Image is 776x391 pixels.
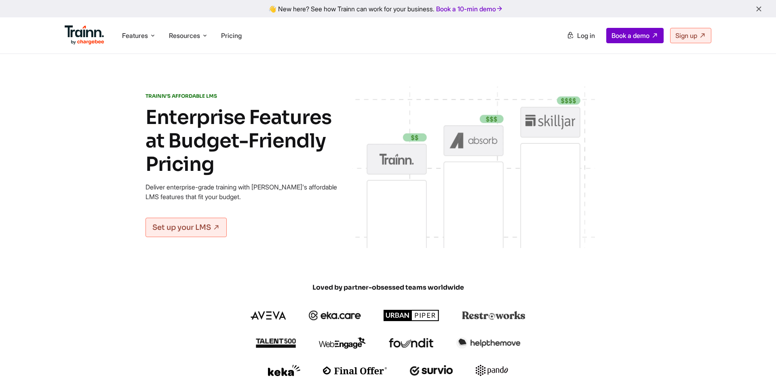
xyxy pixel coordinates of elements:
[268,365,300,376] img: keka logo
[145,91,339,101] p: TRAINN’S AFFORDABLE LMS
[122,31,148,40] span: Features
[145,182,339,202] p: Deliver enterprise-grade training with [PERSON_NAME]'s affordable LMS features that fit your budget.
[255,338,296,348] img: talent500 logo
[194,283,582,292] span: Loved by partner-obsessed teams worldwide
[476,365,508,376] img: pando logo
[169,31,200,40] span: Resources
[319,337,366,349] img: webengage logo
[145,218,227,237] a: Set up your LMS
[251,311,286,320] img: aveva logo
[612,32,649,40] span: Book a demo
[323,366,387,374] img: finaloffer logo
[456,337,521,349] img: helpthemove logo
[462,311,525,320] img: restroworks logo
[577,32,595,40] span: Log in
[736,352,776,391] iframe: Chat Widget
[388,338,434,348] img: foundit logo
[434,3,505,15] a: Book a 10-min demo
[5,5,771,13] div: 👋 New here? See how Trainn can work for your business.
[145,106,339,176] h1: Enterprise Features at Budget-Friendly Pricing
[309,311,361,320] img: ekacare logo
[606,28,664,43] a: Book a demo
[562,28,600,43] a: Log in
[65,25,104,45] img: Trainn Logo
[384,310,439,321] img: urbanpiper logo
[675,32,697,40] span: Sign up
[410,365,453,376] img: survio logo
[221,32,242,40] a: Pricing
[352,86,595,248] img: Partner Training built on Trainn | Buildops
[670,28,711,43] a: Sign up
